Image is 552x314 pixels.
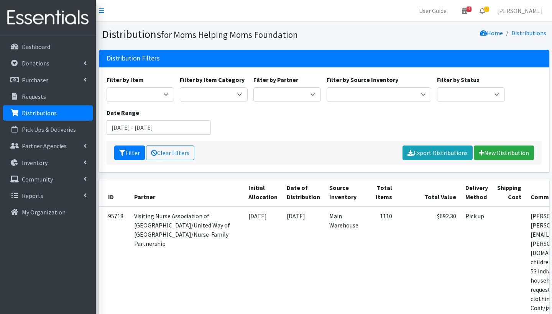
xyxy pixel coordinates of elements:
label: Filter by Source Inventory [327,75,398,84]
a: 4 [456,3,473,18]
label: Date Range [107,108,139,117]
img: HumanEssentials [3,5,93,31]
th: Total Items [363,178,397,206]
a: Clear Filters [146,146,194,160]
p: Requests [22,93,46,100]
th: ID [99,178,130,206]
p: Reports [22,192,43,200]
a: Home [480,29,503,37]
th: Total Value [397,178,461,206]
button: Filter [114,146,145,160]
th: Delivery Method [461,178,493,206]
th: Source Inventory [325,178,363,206]
p: Purchases [22,76,49,84]
a: Dashboard [3,39,93,54]
label: Filter by Status [437,75,480,84]
label: Filter by Item Category [180,75,245,84]
a: Pick Ups & Deliveries [3,122,93,137]
a: Distributions [511,29,546,37]
th: Shipping Cost [493,178,526,206]
a: Partner Agencies [3,138,93,154]
a: 4 [473,3,491,18]
p: Donations [22,59,49,67]
a: User Guide [413,3,453,18]
a: Export Distributions [402,146,473,160]
th: Date of Distribution [282,178,325,206]
p: Community [22,175,53,183]
span: 4 [467,7,472,12]
input: January 1, 2011 - December 31, 2011 [107,120,211,135]
a: My Organization [3,204,93,220]
small: for Moms Helping Moms Foundation [161,29,298,40]
a: Requests [3,89,93,104]
th: Initial Allocation [244,178,282,206]
p: Distributions [22,109,57,117]
p: Inventory [22,159,48,167]
th: Partner [130,178,244,206]
p: Dashboard [22,43,50,51]
a: Inventory [3,155,93,170]
label: Filter by Item [107,75,144,84]
a: Purchases [3,72,93,88]
p: Partner Agencies [22,142,67,150]
a: Donations [3,56,93,71]
a: New Distribution [474,146,534,160]
a: Reports [3,188,93,203]
a: Distributions [3,105,93,121]
p: Pick Ups & Deliveries [22,126,76,133]
span: 4 [484,7,489,12]
label: Filter by Partner [253,75,298,84]
a: Community [3,172,93,187]
a: [PERSON_NAME] [491,3,549,18]
h3: Distribution Filters [107,54,160,62]
p: My Organization [22,208,66,216]
h1: Distributions [102,28,321,41]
